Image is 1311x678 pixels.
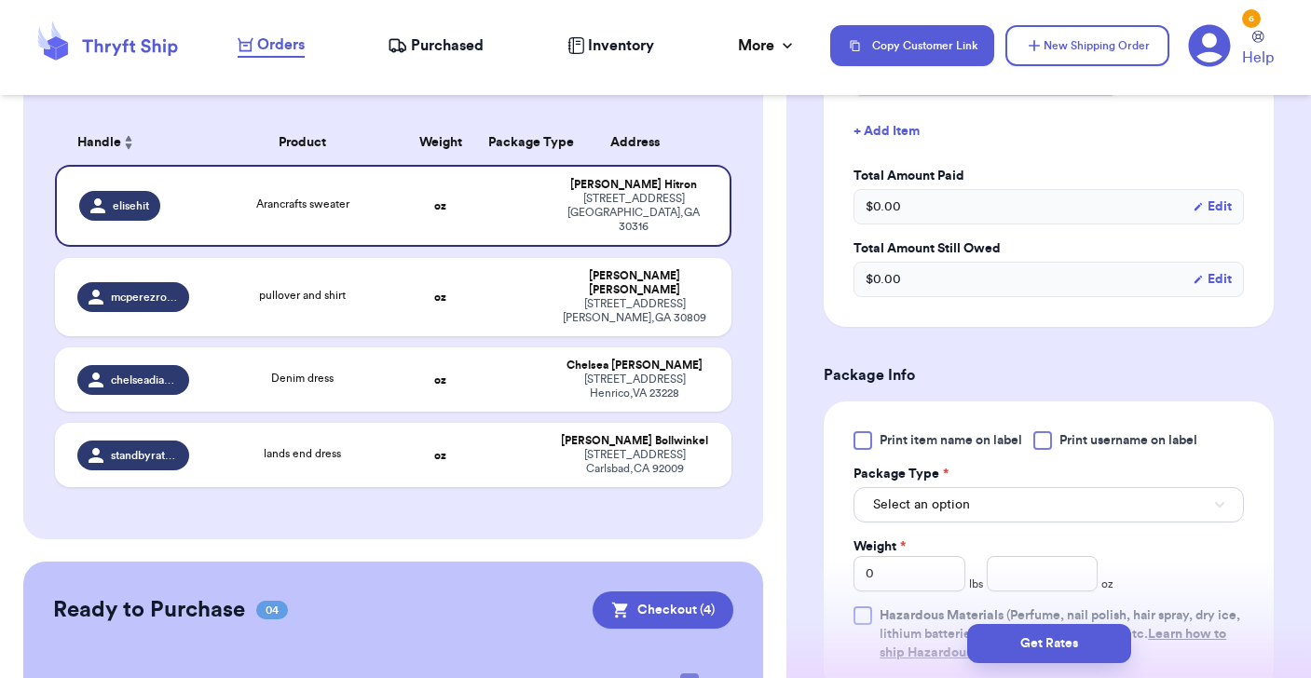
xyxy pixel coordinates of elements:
[1242,47,1274,69] span: Help
[561,297,709,325] div: [STREET_ADDRESS] [PERSON_NAME] , GA 30809
[434,374,446,386] strong: oz
[561,192,707,234] div: [STREET_ADDRESS] [GEOGRAPHIC_DATA] , GA 30316
[880,431,1022,450] span: Print item name on label
[866,197,901,216] span: $ 0.00
[561,269,709,297] div: [PERSON_NAME] [PERSON_NAME]
[256,198,349,210] span: Arancrafts sweater
[1193,270,1232,289] button: Edit
[434,200,446,211] strong: oz
[873,495,970,514] span: Select an option
[411,34,484,57] span: Purchased
[259,290,346,301] span: pullover and shirt
[77,133,121,153] span: Handle
[854,239,1244,258] label: Total Amount Still Owed
[561,373,709,400] div: [STREET_ADDRESS] Henrico , VA 23228
[434,292,446,303] strong: oz
[588,34,654,57] span: Inventory
[264,448,341,459] span: lands end dress
[824,364,1274,386] h3: Package Info
[846,111,1251,152] button: + Add Item
[388,34,484,57] a: Purchased
[238,34,305,58] a: Orders
[854,537,906,556] label: Weight
[257,34,305,56] span: Orders
[561,448,709,476] div: [STREET_ADDRESS] Carlsbad , CA 92009
[866,270,901,289] span: $ 0.00
[967,624,1131,663] button: Get Rates
[561,178,707,192] div: [PERSON_NAME] Hitron
[256,601,288,619] span: 04
[561,359,709,373] div: Chelsea [PERSON_NAME]
[53,595,245,625] h2: Ready to Purchase
[113,198,149,213] span: elisehit
[854,465,949,483] label: Package Type
[1059,431,1197,450] span: Print username on label
[1242,9,1261,28] div: 6
[969,576,983,591] span: lbs
[854,167,1244,185] label: Total Amount Paid
[111,448,178,463] span: standbyrattan
[561,434,709,448] div: [PERSON_NAME] Bollwinkel
[404,120,477,165] th: Weight
[200,120,403,165] th: Product
[121,131,136,154] button: Sort ascending
[434,450,446,461] strong: oz
[738,34,797,57] div: More
[1005,25,1169,66] button: New Shipping Order
[854,487,1244,522] button: Select an option
[1188,24,1231,67] a: 6
[830,25,994,66] button: Copy Customer Link
[111,373,178,387] span: chelseadianemontgomery
[111,290,178,305] span: mcperezroberts
[477,120,550,165] th: Package Type
[1101,576,1113,591] span: oz
[1242,31,1274,69] a: Help
[271,373,334,384] span: Denim dress
[593,591,733,629] button: Checkout (4)
[550,120,731,165] th: Address
[1193,197,1232,216] button: Edit
[567,34,654,57] a: Inventory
